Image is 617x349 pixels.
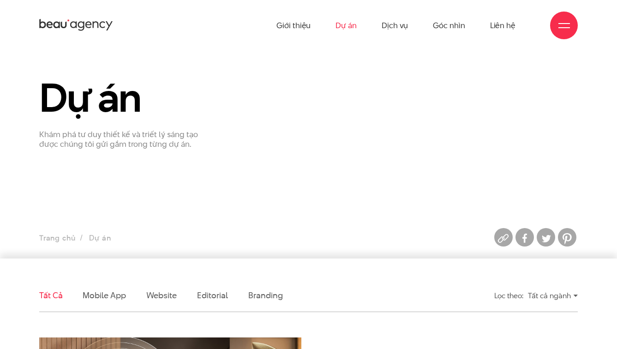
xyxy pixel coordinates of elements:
[39,130,210,149] p: Khám phá tư duy thiết kế và triết lý sáng tạo được chúng tôi gửi gắm trong từng dự án.
[39,76,210,119] h1: Dự án
[39,233,75,243] a: Trang chủ
[197,289,228,301] a: Editorial
[528,288,578,304] div: Tất cả ngành
[83,289,126,301] a: Mobile app
[39,289,62,301] a: Tất cả
[494,288,523,304] div: Lọc theo:
[146,289,177,301] a: Website
[248,289,282,301] a: Branding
